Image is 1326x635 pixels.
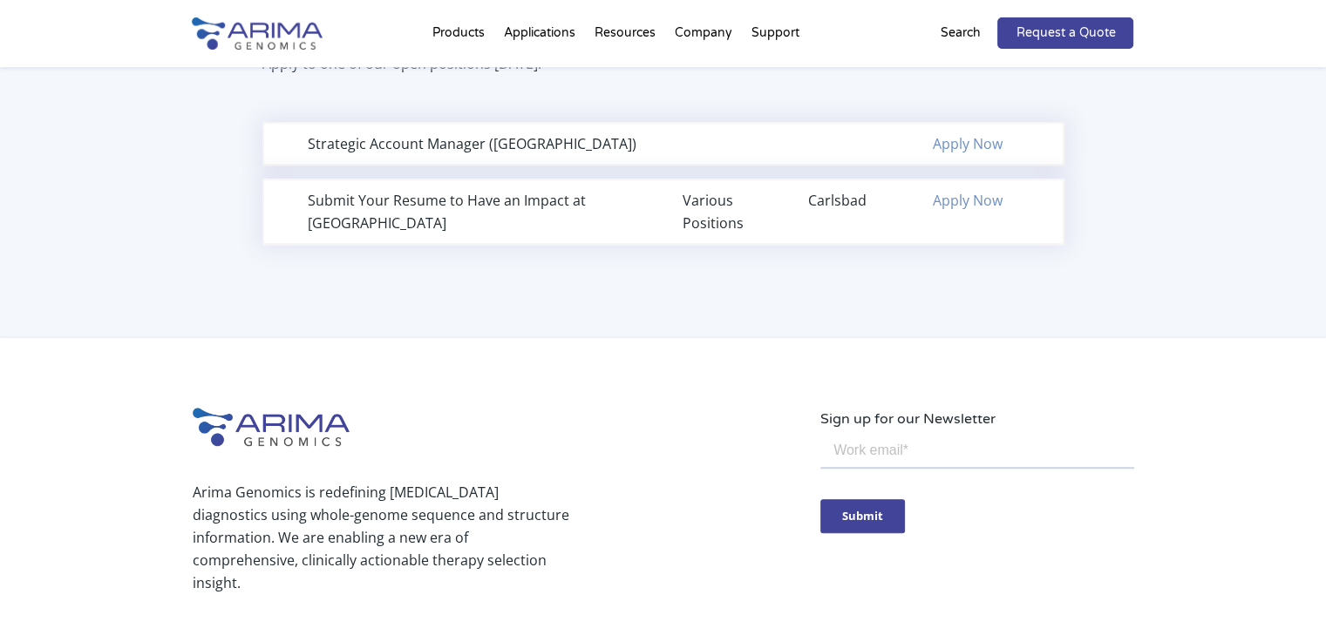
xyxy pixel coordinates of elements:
[193,481,569,594] p: Arima Genomics is redefining [MEDICAL_DATA] diagnostics using whole-genome sequence and structure...
[820,430,1134,544] iframe: Form 0
[997,17,1133,49] a: Request a Quote
[193,408,350,446] img: Arima-Genomics-logo
[683,189,769,234] div: Various Positions
[308,132,644,155] div: Strategic Account Manager ([GEOGRAPHIC_DATA])
[807,189,894,212] div: Carlsbad
[940,22,980,44] p: Search
[933,134,1003,153] a: Apply Now
[933,191,1003,210] a: Apply Now
[308,189,644,234] div: Submit Your Resume to Have an Impact at [GEOGRAPHIC_DATA]
[192,17,323,50] img: Arima-Genomics-logo
[820,408,1134,430] p: Sign up for our Newsletter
